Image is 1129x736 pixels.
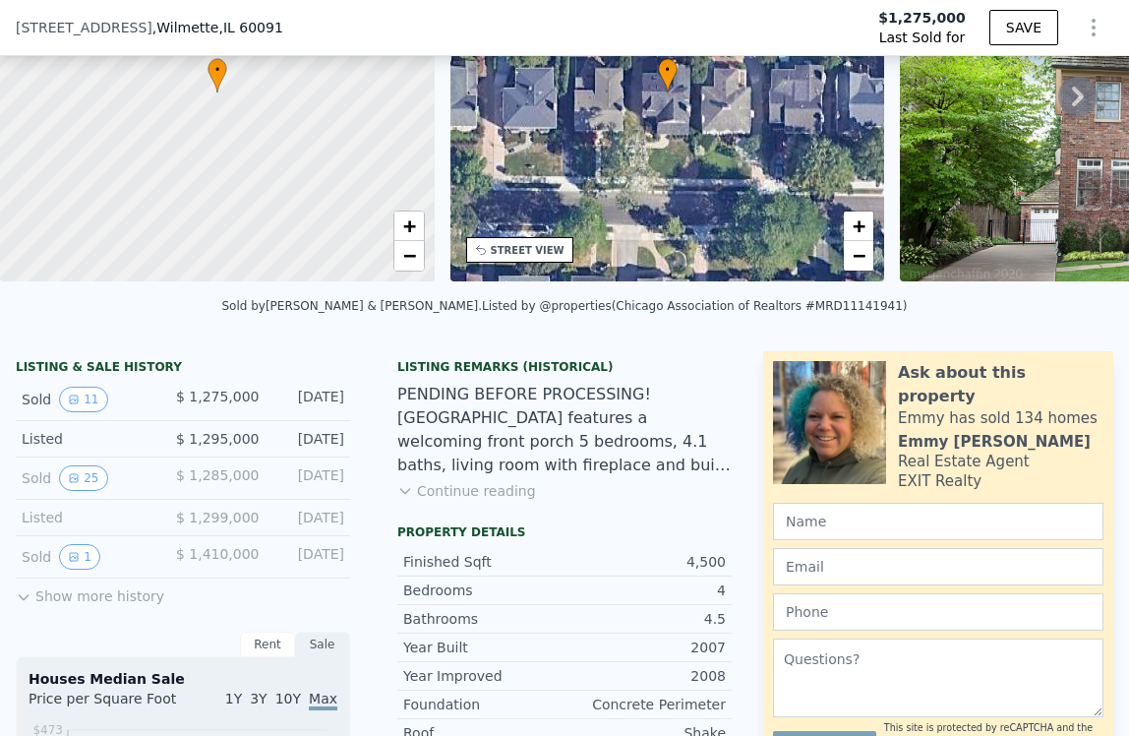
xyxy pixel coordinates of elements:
[59,387,107,412] button: View historical data
[221,299,482,313] div: Sold by [PERSON_NAME] & [PERSON_NAME] .
[22,544,160,570] div: Sold
[403,666,564,686] div: Year Improved
[773,548,1103,585] input: Email
[403,581,564,600] div: Bedrooms
[658,58,678,92] div: •
[295,632,350,657] div: Sale
[59,544,100,570] button: View historical data
[989,10,1058,45] button: SAVE
[208,61,227,79] span: •
[176,389,260,404] span: $ 1,275,000
[59,465,107,491] button: View historical data
[403,695,564,714] div: Foundation
[275,691,301,706] span: 10Y
[564,695,726,714] div: Concrete Perimeter
[564,581,726,600] div: 4
[208,58,227,92] div: •
[853,214,865,238] span: +
[397,383,732,477] div: PENDING BEFORE PROCESSING! [GEOGRAPHIC_DATA] features a welcoming front porch 5 bedrooms, 4.1 bat...
[22,387,160,412] div: Sold
[22,429,160,449] div: Listed
[898,408,1098,428] div: Emmy has sold 134 homes
[16,579,164,606] button: Show more history
[29,689,183,720] div: Price per Square Foot
[658,61,678,79] span: •
[22,465,160,491] div: Sold
[176,431,260,447] span: $ 1,295,000
[250,691,267,706] span: 3Y
[564,552,726,572] div: 4,500
[402,214,415,238] span: +
[29,669,337,689] div: Houses Median Sale
[218,20,282,35] span: , IL 60091
[152,18,283,37] span: , Wilmette
[403,638,564,657] div: Year Built
[275,429,344,449] div: [DATE]
[898,452,1030,471] div: Real Estate Agent
[853,243,865,268] span: −
[394,241,424,271] a: Zoom out
[844,241,873,271] a: Zoom out
[402,243,415,268] span: −
[773,503,1103,540] input: Name
[403,552,564,572] div: Finished Sqft
[879,28,966,47] span: Last Sold for
[309,691,337,710] span: Max
[564,638,726,657] div: 2007
[275,387,344,412] div: [DATE]
[275,465,344,491] div: [DATE]
[482,299,907,313] div: Listed by @properties (Chicago Association of Realtors #MRD11141941)
[176,467,260,483] span: $ 1,285,000
[397,524,732,540] div: Property details
[773,593,1103,631] input: Phone
[898,432,1091,452] div: Emmy [PERSON_NAME]
[275,508,344,527] div: [DATE]
[176,510,260,525] span: $ 1,299,000
[16,359,350,379] div: LISTING & SALE HISTORY
[564,666,726,686] div: 2008
[22,508,160,527] div: Listed
[225,691,242,706] span: 1Y
[240,632,295,657] div: Rent
[898,471,981,491] div: EXIT Realty
[844,212,873,241] a: Zoom in
[491,243,564,258] div: STREET VIEW
[878,8,966,28] span: $1,275,000
[564,609,726,629] div: 4.5
[1074,8,1113,47] button: Show Options
[397,481,536,501] button: Continue reading
[176,546,260,562] span: $ 1,410,000
[275,544,344,570] div: [DATE]
[898,361,1103,408] div: Ask about this property
[16,18,152,37] span: [STREET_ADDRESS]
[394,212,424,241] a: Zoom in
[403,609,564,629] div: Bathrooms
[397,359,732,375] div: Listing Remarks (Historical)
